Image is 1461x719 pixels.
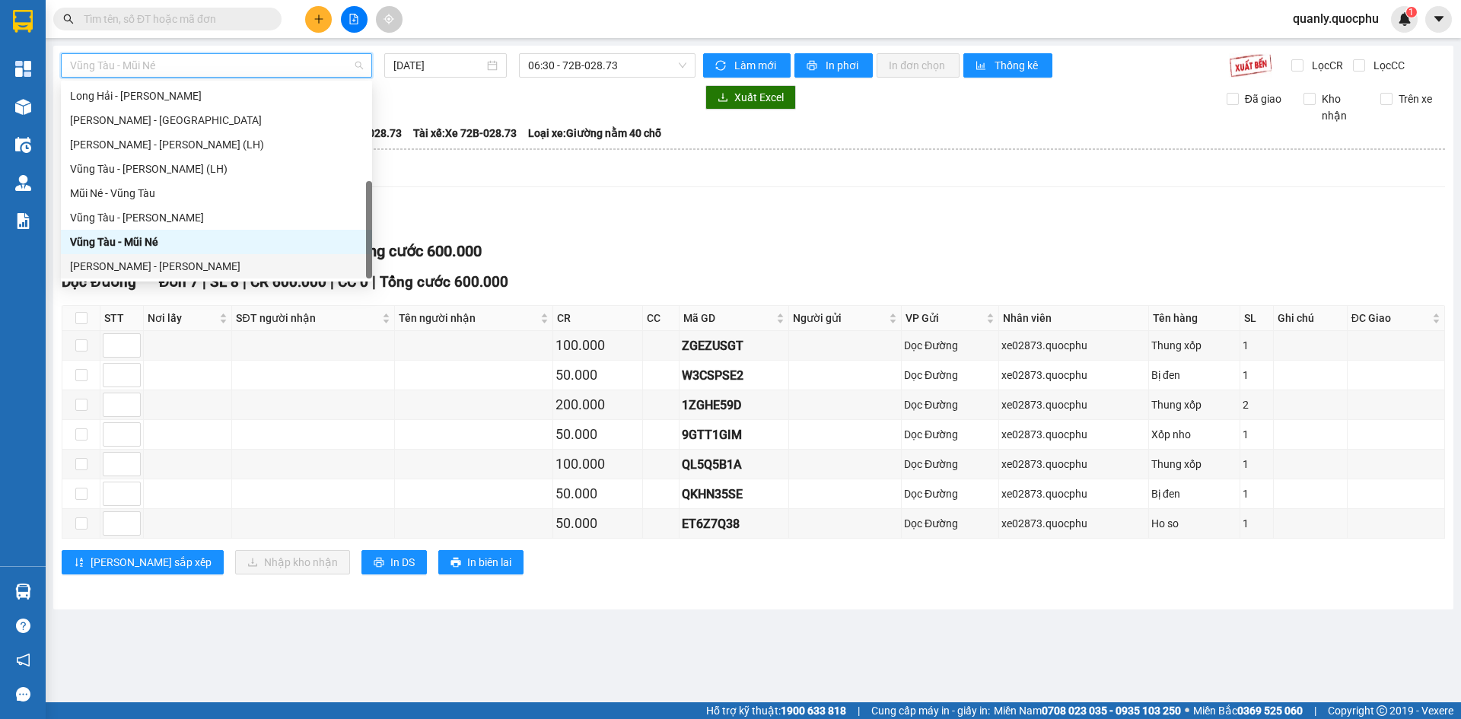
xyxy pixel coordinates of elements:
[352,242,482,260] span: Tổng cước 600.000
[1001,485,1146,502] div: xe02873.quocphu
[390,554,415,571] span: In DS
[438,550,524,574] button: printerIn biên lai
[1042,705,1181,717] strong: 0708 023 035 - 0935 103 250
[61,132,372,157] div: Phan Thiết - Vũng Tàu (LH)
[682,455,786,474] div: QL5Q5B1A
[384,14,394,24] span: aim
[682,336,786,355] div: ZGEZUSGT
[61,254,372,278] div: Phan Thiết - Vũng Tàu
[553,306,643,331] th: CR
[61,157,372,181] div: Vũng Tàu - Phan Thiết (LH)
[16,619,30,633] span: question-circle
[682,396,786,415] div: 1ZGHE59D
[1432,12,1446,26] span: caret-down
[807,60,820,72] span: printer
[70,185,363,202] div: Mũi Né - Vũng Tàu
[1229,53,1272,78] img: 9k=
[210,273,239,291] span: SL 8
[1398,12,1412,26] img: icon-new-feature
[1001,337,1146,354] div: xe02873.quocphu
[1314,702,1316,719] span: |
[380,273,508,291] span: Tổng cước 600.000
[1193,702,1303,719] span: Miền Bắc
[1377,705,1387,716] span: copyright
[84,11,263,27] input: Tìm tên, số ĐT hoặc mã đơn
[70,209,363,226] div: Vũng Tàu - [PERSON_NAME]
[1151,485,1237,502] div: Bị đen
[63,14,74,24] span: search
[15,175,31,191] img: warehouse-icon
[1243,426,1271,443] div: 1
[1001,396,1146,413] div: xe02873.quocphu
[467,554,511,571] span: In biên lai
[871,702,990,719] span: Cung cấp máy in - giấy in:
[330,273,334,291] span: |
[61,181,372,205] div: Mũi Né - Vũng Tàu
[1151,337,1237,354] div: Thung xốp
[70,234,363,250] div: Vũng Tàu - Mũi Né
[61,108,372,132] div: Phan Rí - Long Hải
[148,310,216,326] span: Nơi lấy
[1151,367,1237,383] div: Bị đen
[1239,91,1288,107] span: Đã giao
[159,273,199,291] span: Đơn 7
[1243,485,1271,502] div: 1
[314,14,324,24] span: plus
[70,136,363,153] div: [PERSON_NAME] - [PERSON_NAME] (LH)
[1237,705,1303,717] strong: 0369 525 060
[680,479,789,509] td: QKHN35SE
[682,485,786,504] div: QKHN35SE
[680,509,789,539] td: ET6Z7Q38
[376,6,403,33] button: aim
[555,364,640,386] div: 50.000
[1243,367,1271,383] div: 1
[372,273,376,291] span: |
[902,450,999,479] td: Dọc Đường
[904,456,996,472] div: Dọc Đường
[361,550,427,574] button: printerIn DS
[236,310,378,326] span: SĐT người nhận
[682,425,786,444] div: 9GTT1GIM
[1001,456,1146,472] div: xe02873.quocphu
[555,335,640,356] div: 100.000
[1001,367,1146,383] div: xe02873.quocphu
[70,161,363,177] div: Vũng Tàu - [PERSON_NAME] (LH)
[1351,310,1429,326] span: ĐC Giao
[70,87,363,104] div: Long Hải - [PERSON_NAME]
[13,10,33,33] img: logo-vxr
[1243,456,1271,472] div: 1
[528,125,661,142] span: Loại xe: Giường nằm 40 chỗ
[1151,456,1237,472] div: Thung xốp
[393,57,484,74] input: 12/08/2025
[904,515,996,532] div: Dọc Đường
[1001,515,1146,532] div: xe02873.quocphu
[902,390,999,420] td: Dọc Đường
[250,273,326,291] span: CR 600.000
[1151,426,1237,443] div: Xốp nho
[994,702,1181,719] span: Miền Nam
[1281,9,1391,28] span: quanly.quocphu
[1149,306,1240,331] th: Tên hàng
[902,479,999,509] td: Dọc Đường
[877,53,960,78] button: In đơn chọn
[243,273,247,291] span: |
[15,584,31,600] img: warehouse-icon
[1367,57,1407,74] span: Lọc CC
[902,331,999,361] td: Dọc Đường
[703,53,791,78] button: syncLàm mới
[555,513,640,534] div: 50.000
[734,89,784,106] span: Xuất Excel
[70,258,363,275] div: [PERSON_NAME] - [PERSON_NAME]
[15,99,31,115] img: warehouse-icon
[680,390,789,420] td: 1ZGHE59D
[1151,515,1237,532] div: Ho so
[683,310,773,326] span: Mã GD
[528,54,686,77] span: 06:30 - 72B-028.73
[555,453,640,475] div: 100.000
[976,60,988,72] span: bar-chart
[718,92,728,104] span: download
[100,306,144,331] th: STT
[15,61,31,77] img: dashboard-icon
[61,84,372,108] div: Long Hải - Phan Rí
[15,137,31,153] img: warehouse-icon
